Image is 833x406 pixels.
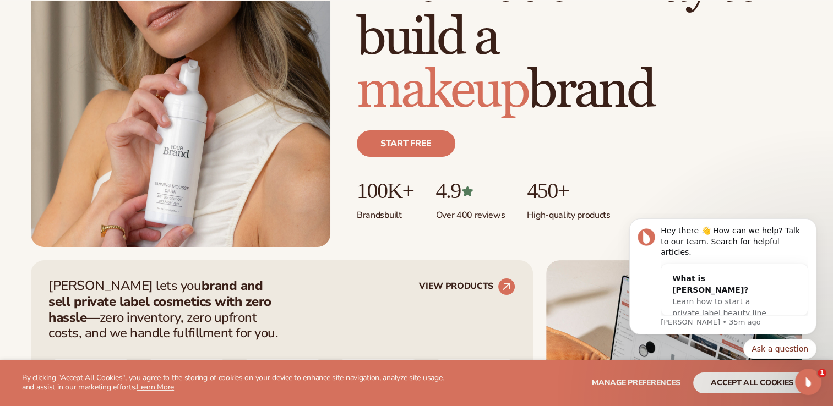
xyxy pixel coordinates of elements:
p: 4.9 [435,179,505,203]
p: Over 400 reviews [435,203,505,221]
p: By clicking "Accept All Cookies", you agree to the storing of cookies on your device to enhance s... [22,374,452,392]
button: Manage preferences [592,372,680,393]
iframe: Intercom live chat [795,369,821,395]
p: 100K+ [357,179,413,203]
p: Brands built [357,203,413,221]
strong: brand and sell private label cosmetics with zero hassle [48,277,271,326]
a: Learn More [137,382,174,392]
p: [PERSON_NAME] lets you —zero inventory, zero upfront costs, and we handle fulfillment for you. [48,278,285,341]
a: Start free [357,130,455,157]
span: 1 [818,369,826,377]
iframe: Intercom notifications message [613,213,833,376]
span: Manage preferences [592,377,680,388]
p: 450+ [527,179,610,203]
a: VIEW PRODUCTS [419,278,515,295]
span: makeup [357,58,528,123]
p: High-quality products [527,203,610,221]
button: accept all cookies [693,372,811,393]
